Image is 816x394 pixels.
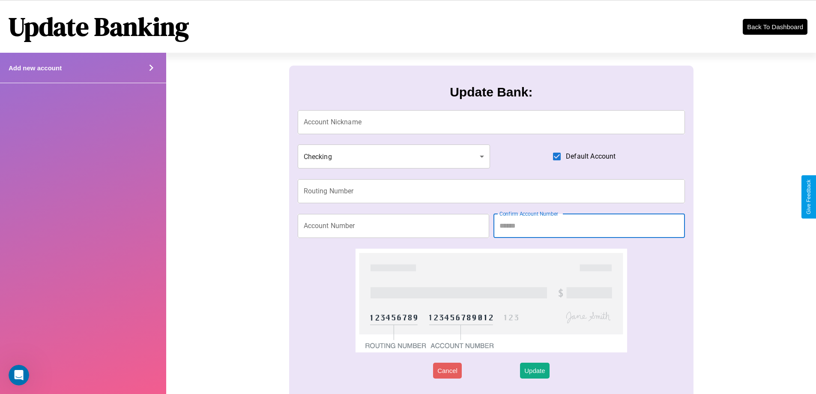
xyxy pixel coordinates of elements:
[450,85,532,99] h3: Update Bank:
[499,210,558,217] label: Confirm Account Number
[433,363,462,379] button: Cancel
[9,64,62,72] h4: Add new account
[743,19,807,35] button: Back To Dashboard
[298,144,490,168] div: Checking
[806,180,812,214] div: Give Feedback
[520,363,549,379] button: Update
[9,9,189,44] h1: Update Banking
[9,365,29,385] iframe: Intercom live chat
[356,249,627,352] img: check
[566,151,616,162] span: Default Account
